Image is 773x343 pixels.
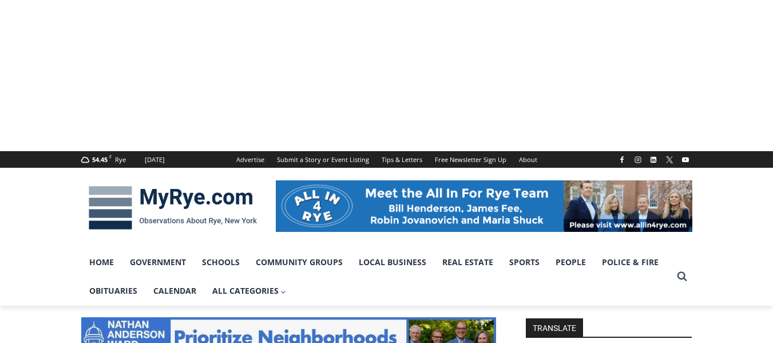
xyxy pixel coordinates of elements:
[230,151,271,168] a: Advertise
[351,248,434,277] a: Local Business
[81,277,145,305] a: Obituaries
[375,151,429,168] a: Tips & Letters
[145,277,204,305] a: Calendar
[513,151,544,168] a: About
[81,248,122,277] a: Home
[647,153,660,167] a: Linkedin
[429,151,513,168] a: Free Newsletter Sign Up
[248,248,351,277] a: Community Groups
[81,248,672,306] nav: Primary Navigation
[276,180,692,232] img: All in for Rye
[501,248,548,277] a: Sports
[663,153,676,167] a: X
[81,178,264,238] img: MyRye.com
[122,248,194,277] a: Government
[230,151,544,168] nav: Secondary Navigation
[212,285,287,297] span: All Categories
[672,266,692,287] button: View Search Form
[679,153,692,167] a: YouTube
[145,155,165,165] div: [DATE]
[631,153,645,167] a: Instagram
[204,277,295,305] a: All Categories
[194,248,248,277] a: Schools
[434,248,501,277] a: Real Estate
[109,153,112,160] span: F
[594,248,667,277] a: Police & Fire
[548,248,594,277] a: People
[526,318,583,337] strong: TRANSLATE
[92,155,108,164] span: 54.45
[615,153,629,167] a: Facebook
[115,155,126,165] div: Rye
[271,151,375,168] a: Submit a Story or Event Listing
